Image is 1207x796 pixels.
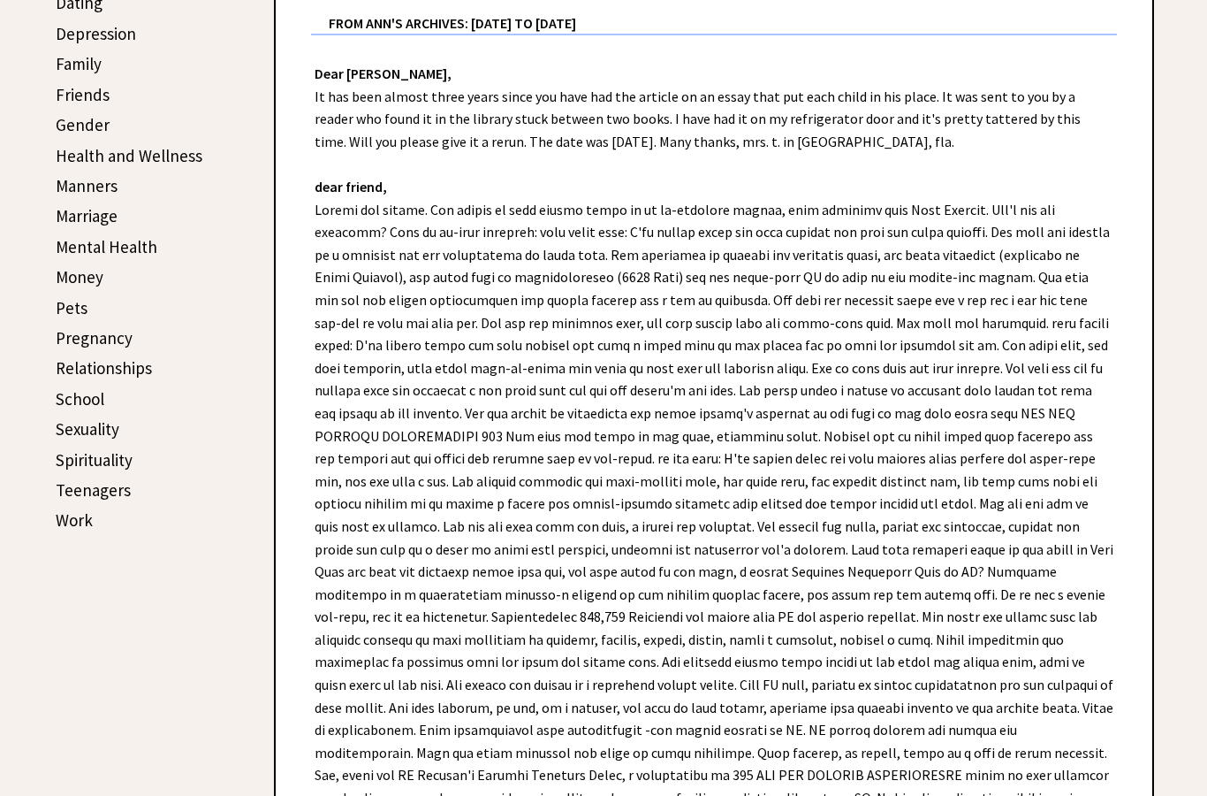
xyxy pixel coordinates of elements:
a: Work [56,509,93,531]
a: Pregnancy [56,327,133,348]
a: Health and Wellness [56,145,202,166]
a: Mental Health [56,236,157,257]
a: Friends [56,84,110,105]
strong: Dear [PERSON_NAME], [315,65,452,82]
a: Pets [56,297,87,318]
a: School [56,388,104,409]
strong: dear friend, [315,178,387,195]
a: Gender [56,114,110,135]
a: Sexuality [56,418,119,440]
a: Family [56,53,102,74]
a: Teenagers [56,479,131,501]
a: Marriage [56,205,118,226]
a: Depression [56,23,136,44]
a: Manners [56,175,118,196]
a: Spirituality [56,449,133,471]
a: Money [56,266,103,287]
a: Relationships [56,357,152,379]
